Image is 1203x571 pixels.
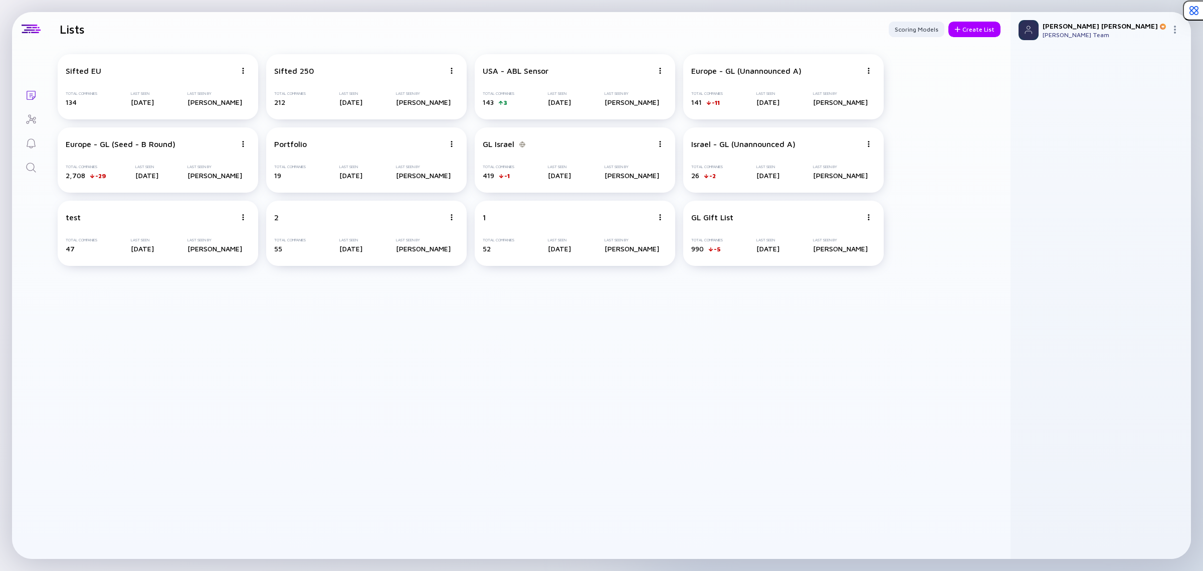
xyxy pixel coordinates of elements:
span: 141 [691,98,702,106]
div: Portfolio [274,139,307,149]
div: Last Seen By [396,238,451,242]
img: Menu [449,68,455,74]
div: Last Seen [756,91,779,96]
img: Profile Picture [1019,20,1039,40]
div: -5 [714,245,721,253]
div: Last Seen By [187,165,242,169]
img: Menu [449,141,455,147]
div: Total Companies [691,91,723,96]
div: Europe - GL (Seed - B Round) [66,139,175,149]
div: -1 [504,172,510,180]
div: -11 [712,99,720,106]
div: Europe - GL (Unannounced A) [691,66,801,75]
img: Menu [240,68,246,74]
a: Lists [12,82,50,106]
div: Last Seen [548,238,571,242]
div: Total Companies [66,165,106,169]
span: 47 [66,244,75,253]
span: 19 [274,171,281,180]
div: [DATE] [756,98,779,106]
div: [PERSON_NAME] [813,171,868,180]
h1: Lists [60,22,85,36]
a: Investor Map [12,106,50,130]
img: Menu [657,214,663,220]
div: Sifted EU [66,66,101,75]
div: Total Companies [691,165,723,169]
div: Last Seen [339,91,362,96]
div: [PERSON_NAME] [605,244,659,253]
div: Last Seen By [396,91,451,96]
img: Menu [866,214,872,220]
div: -2 [709,172,716,180]
div: GL Israel [483,139,514,149]
button: Create List [948,22,1000,37]
div: Total Companies [274,238,306,242]
div: Total Companies [483,238,514,242]
div: Last Seen [339,165,362,169]
div: GL GIft List [691,213,733,222]
div: Last Seen [548,91,571,96]
img: Menu [240,214,246,220]
div: [DATE] [548,98,571,106]
div: Scoring Models [889,22,944,37]
div: Last Seen By [187,91,242,96]
img: Menu [657,141,663,147]
img: Menu [866,141,872,147]
div: Last Seen By [187,238,242,242]
div: 1 [483,213,486,222]
div: [DATE] [131,244,154,253]
div: [PERSON_NAME] [187,171,242,180]
span: 990 [691,244,704,253]
div: Last Seen By [396,165,451,169]
span: 212 [274,98,285,106]
div: Last Seen By [813,165,868,169]
div: Last Seen By [813,238,868,242]
div: [PERSON_NAME] [813,244,868,253]
div: Total Companies [483,91,514,96]
div: Total Companies [483,165,514,169]
img: Menu [1171,26,1179,34]
div: [PERSON_NAME] Team [1043,31,1167,39]
div: Israel - GL (Unannounced A) [691,139,795,149]
div: [PERSON_NAME] [813,98,868,106]
span: 143 [483,98,494,106]
div: Total Companies [66,238,97,242]
div: [PERSON_NAME] [187,244,242,253]
div: Total Companies [274,165,306,169]
span: 134 [66,98,77,106]
div: [PERSON_NAME] [187,98,242,106]
div: Total Companies [274,91,306,96]
div: [PERSON_NAME] [605,171,659,180]
div: [DATE] [131,98,154,106]
div: [PERSON_NAME] [396,98,451,106]
div: Last Seen By [605,238,659,242]
div: 2 [274,213,279,222]
div: [DATE] [756,244,779,253]
span: 419 [483,171,494,180]
span: 26 [691,171,699,180]
div: test [66,213,81,222]
div: [PERSON_NAME] [605,98,659,106]
img: Menu [866,68,872,74]
div: Last Seen [339,238,362,242]
div: [PERSON_NAME] [396,244,451,253]
div: Last Seen [135,165,158,169]
div: Last Seen By [813,91,868,96]
div: Last Seen [756,238,779,242]
a: Reminders [12,130,50,155]
div: Sifted 250 [274,66,314,75]
span: 55 [274,244,282,253]
div: Last Seen By [605,91,659,96]
div: Last Seen [756,165,779,169]
img: Menu [240,141,246,147]
div: [PERSON_NAME] [PERSON_NAME] [1043,22,1167,30]
div: [DATE] [548,244,571,253]
div: Last Seen [548,165,571,169]
div: Total Companies [691,238,723,242]
img: Menu [657,68,663,74]
div: -29 [95,172,106,180]
div: [DATE] [339,244,362,253]
div: Last Seen By [605,165,659,169]
div: [DATE] [339,171,362,180]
